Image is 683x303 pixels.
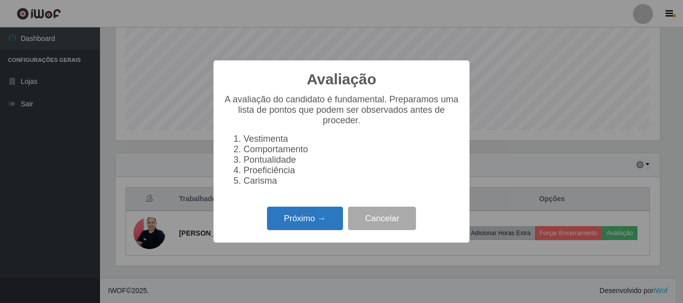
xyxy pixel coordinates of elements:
[243,165,459,176] li: Proeficiência
[243,144,459,155] li: Comportamento
[267,207,343,230] button: Próximo →
[243,155,459,165] li: Pontualidade
[348,207,416,230] button: Cancelar
[243,134,459,144] li: Vestimenta
[307,70,376,88] h2: Avaliação
[243,176,459,186] li: Carisma
[223,94,459,126] p: A avaliação do candidato é fundamental. Preparamos uma lista de pontos que podem ser observados a...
